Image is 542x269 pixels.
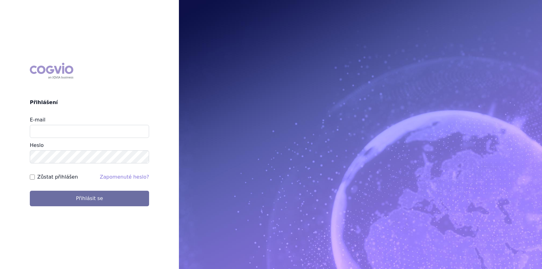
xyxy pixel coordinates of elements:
[30,191,149,206] button: Přihlásit se
[30,117,45,123] label: E-mail
[37,173,78,181] label: Zůstat přihlášen
[100,174,149,180] a: Zapomenuté heslo?
[30,63,73,79] div: COGVIO
[30,99,149,106] h2: Přihlášení
[30,142,43,148] label: Heslo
